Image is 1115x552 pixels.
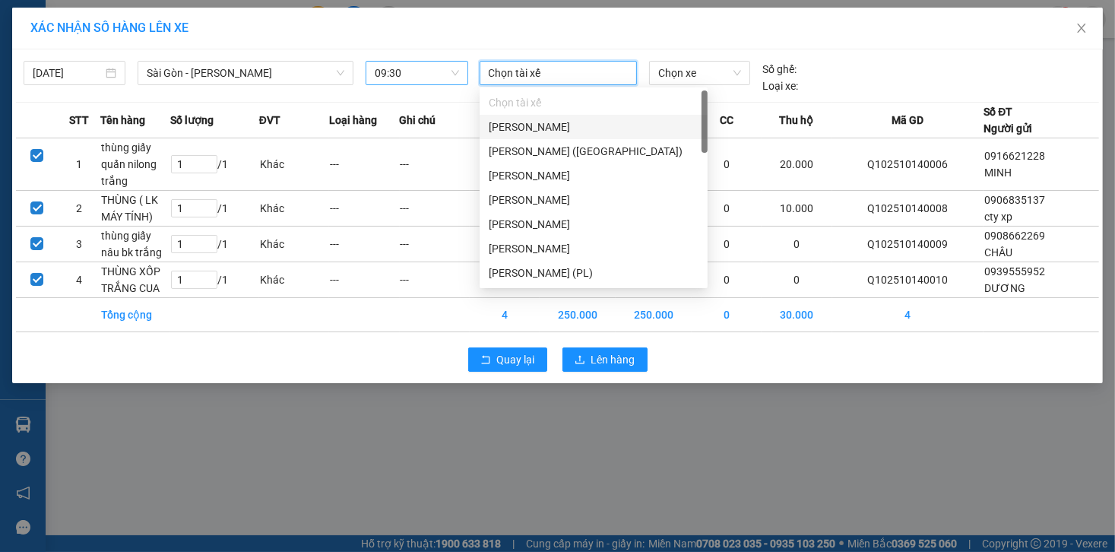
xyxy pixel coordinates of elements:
[692,191,762,227] td: 0
[616,298,692,332] td: 250.000
[692,227,762,262] td: 0
[480,236,708,261] div: Nguyễn Hữu Nhân
[489,119,698,135] div: [PERSON_NAME]
[762,298,831,332] td: 30.000
[489,143,698,160] div: [PERSON_NAME] ([GEOGRAPHIC_DATA])
[170,262,258,298] td: / 1
[100,262,170,298] td: THÙNG XỐP TRẮNG CUA
[762,227,831,262] td: 0
[692,138,762,191] td: 0
[329,138,399,191] td: ---
[762,191,831,227] td: 10.000
[170,112,214,128] span: Số lượng
[984,282,1025,294] span: DƯƠNG
[832,262,984,298] td: Q102510140010
[170,227,258,262] td: / 1
[984,103,1032,137] div: Số ĐT Người gửi
[259,112,280,128] span: ĐVT
[170,191,258,227] td: / 1
[832,138,984,191] td: Q102510140006
[489,240,698,257] div: [PERSON_NAME]
[575,354,585,366] span: upload
[400,138,470,191] td: ---
[468,347,547,372] button: rollbackQuay lại
[762,78,798,94] span: Loại xe:
[984,265,1045,278] span: 0939555952
[984,167,1012,179] span: MINH
[480,163,708,188] div: Phi Nguyên Sa
[470,298,540,332] td: 4
[780,112,814,128] span: Thu hộ
[329,191,399,227] td: ---
[259,227,329,262] td: Khác
[400,262,470,298] td: ---
[489,167,698,184] div: [PERSON_NAME]
[1060,8,1103,50] button: Close
[832,191,984,227] td: Q102510140008
[329,262,399,298] td: ---
[100,298,170,332] td: Tổng cộng
[489,192,698,208] div: [PERSON_NAME]
[692,262,762,298] td: 0
[33,65,103,81] input: 14/10/2025
[480,261,708,285] div: Nguyễn Đình Nam (PL)
[720,112,733,128] span: CC
[470,262,540,298] td: 1
[147,62,344,84] span: Sài Gòn - Phương Lâm
[100,227,170,262] td: thùng giấy nâu bk trắng
[30,21,188,35] span: XÁC NHẬN SỐ HÀNG LÊN XE
[329,227,399,262] td: ---
[69,112,89,128] span: STT
[1075,22,1088,34] span: close
[591,351,635,368] span: Lên hàng
[375,62,458,84] span: 09:30
[470,227,540,262] td: 1
[984,194,1045,206] span: 0906835137
[400,191,470,227] td: ---
[259,191,329,227] td: Khác
[984,246,1012,259] span: CHÂU
[497,351,535,368] span: Quay lại
[58,191,100,227] td: 2
[100,138,170,191] td: thùng giấy quấn nilong trắng
[562,347,648,372] button: uploadLên hàng
[480,188,708,212] div: Trương Văn Đức
[762,262,831,298] td: 0
[892,112,923,128] span: Mã GD
[984,211,1012,223] span: cty xp
[984,150,1045,162] span: 0916621228
[480,90,708,115] div: Chọn tài xế
[400,227,470,262] td: ---
[58,227,100,262] td: 3
[692,298,762,332] td: 0
[762,138,831,191] td: 20.000
[470,138,540,191] td: 1
[329,112,377,128] span: Loại hàng
[336,68,345,78] span: down
[489,216,698,233] div: [PERSON_NAME]
[170,138,258,191] td: / 1
[480,115,708,139] div: Phạm Văn Chí
[58,262,100,298] td: 4
[100,191,170,227] td: THÙNG ( LK MÁY TÍNH)
[400,112,436,128] span: Ghi chú
[470,191,540,227] td: 1
[259,138,329,191] td: Khác
[489,94,698,111] div: Chọn tài xế
[762,61,797,78] span: Số ghế:
[100,112,145,128] span: Tên hàng
[489,265,698,281] div: [PERSON_NAME] (PL)
[480,354,491,366] span: rollback
[832,227,984,262] td: Q102510140009
[58,138,100,191] td: 1
[540,298,616,332] td: 250.000
[984,230,1045,242] span: 0908662269
[480,212,708,236] div: Vũ Đức Thuận
[259,262,329,298] td: Khác
[832,298,984,332] td: 4
[480,139,708,163] div: Vương Trí Tài (Phú Hoà)
[658,62,741,84] span: Chọn xe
